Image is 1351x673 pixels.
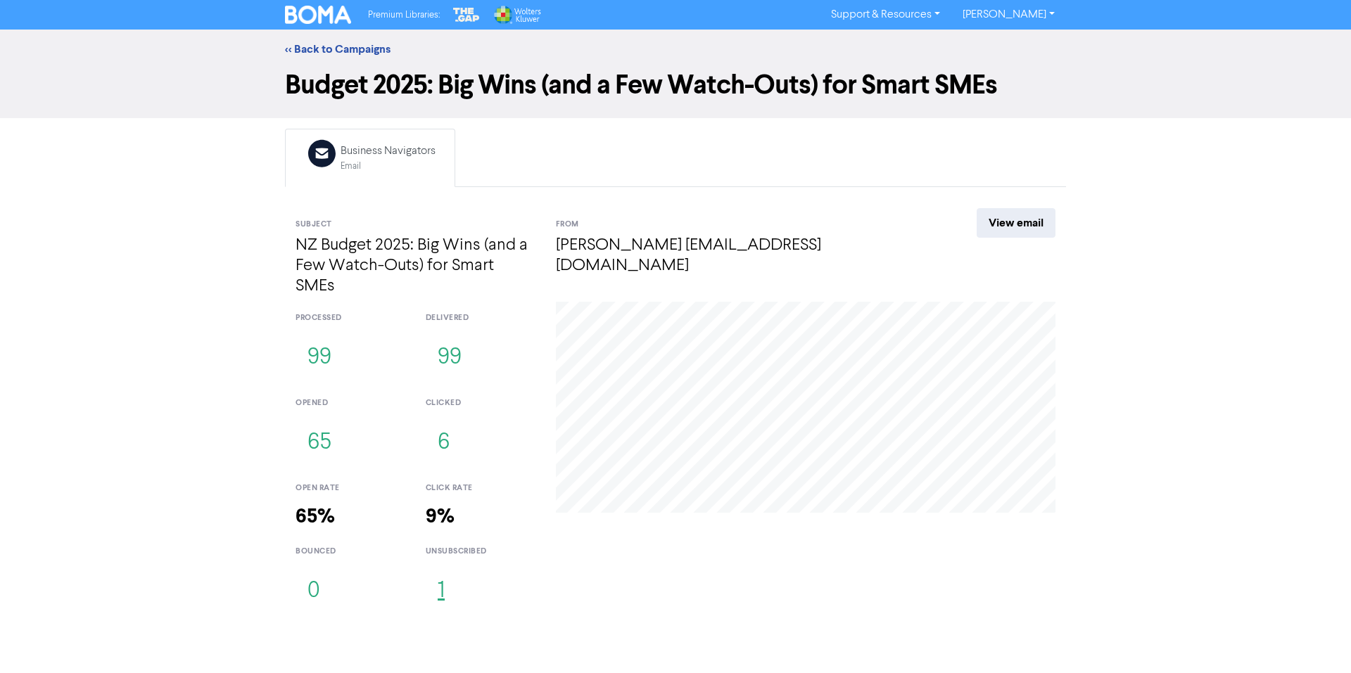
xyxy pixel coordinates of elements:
[296,420,343,466] button: 65
[285,69,1066,101] h1: Budget 2025: Big Wins (and a Few Watch-Outs) for Smart SMEs
[977,208,1055,238] a: View email
[296,397,405,409] div: opened
[426,568,457,615] button: 1
[296,335,343,381] button: 99
[426,482,535,494] div: click rate
[285,42,391,56] a: << Back to Campaigns
[556,219,925,231] div: From
[951,4,1066,26] a: [PERSON_NAME]
[296,568,332,615] button: 0
[368,11,440,20] span: Premium Libraries:
[296,546,405,558] div: bounced
[556,236,925,276] h4: [PERSON_NAME] [EMAIL_ADDRESS][DOMAIN_NAME]
[426,420,462,466] button: 6
[426,546,535,558] div: unsubscribed
[451,6,482,24] img: The Gap
[1281,605,1351,673] iframe: Chat Widget
[493,6,540,24] img: Wolters Kluwer
[285,6,351,24] img: BOMA Logo
[341,143,436,160] div: Business Navigators
[426,335,474,381] button: 99
[296,312,405,324] div: processed
[426,504,455,529] strong: 9%
[426,397,535,409] div: clicked
[296,482,405,494] div: open rate
[820,4,951,26] a: Support & Resources
[296,504,335,529] strong: 65%
[296,219,535,231] div: Subject
[426,312,535,324] div: delivered
[296,236,535,296] h4: NZ Budget 2025: Big Wins (and a Few Watch-Outs) for Smart SMEs
[341,160,436,173] div: Email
